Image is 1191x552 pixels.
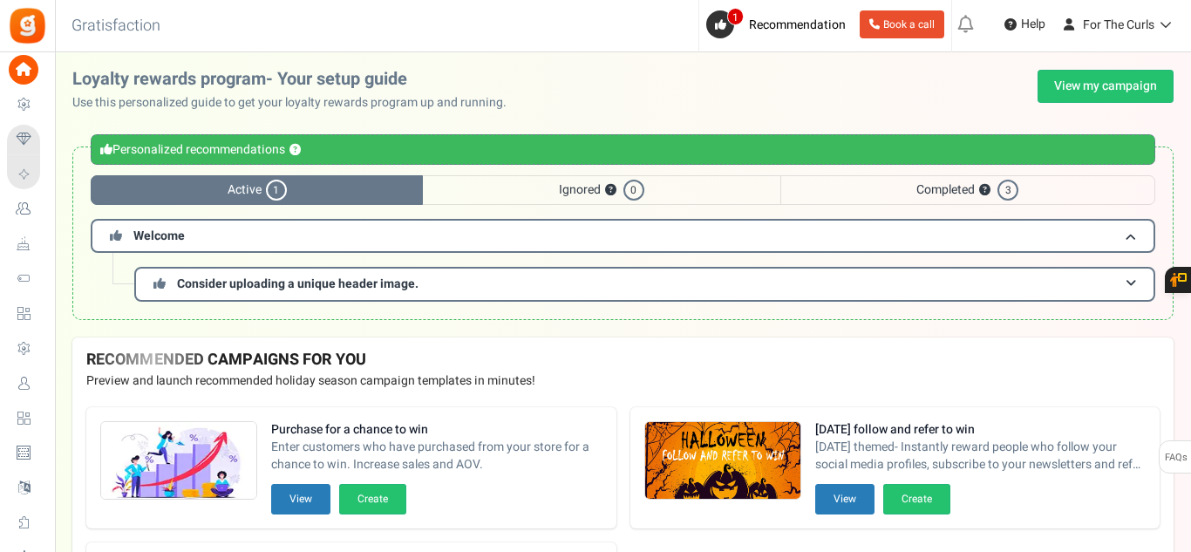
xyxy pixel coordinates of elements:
[727,8,744,25] span: 1
[72,94,521,112] p: Use this personalized guide to get your loyalty rewards program up and running.
[52,9,180,44] h3: Gratisfaction
[883,484,950,515] button: Create
[86,372,1160,390] p: Preview and launch recommended holiday season campaign templates in minutes!
[815,421,1147,439] strong: [DATE] follow and refer to win
[133,227,185,245] span: Welcome
[780,175,1155,205] span: Completed
[979,185,990,196] button: ?
[8,6,47,45] img: Gratisfaction
[645,422,800,501] img: Recommended Campaigns
[815,439,1147,474] span: [DATE] themed- Instantly reward people who follow your social media profiles, subscribe to your n...
[177,275,419,293] span: Consider uploading a unique header image.
[271,484,330,515] button: View
[91,134,1155,165] div: Personalized recommendations
[101,422,256,501] img: Recommended Campaigns
[605,185,616,196] button: ?
[815,484,875,515] button: View
[1164,441,1188,474] span: FAQs
[271,421,602,439] strong: Purchase for a chance to win
[91,175,423,205] span: Active
[623,180,644,201] span: 0
[997,180,1018,201] span: 3
[706,10,853,38] a: 1 Recommendation
[86,351,1160,369] h4: RECOMMENDED CAMPAIGNS FOR YOU
[1083,16,1154,34] span: For The Curls
[423,175,779,205] span: Ignored
[997,10,1052,38] a: Help
[749,16,846,34] span: Recommendation
[289,145,301,156] button: ?
[72,70,521,89] h2: Loyalty rewards program- Your setup guide
[1038,70,1174,103] a: View my campaign
[339,484,406,515] button: Create
[266,180,287,201] span: 1
[271,439,602,474] span: Enter customers who have purchased from your store for a chance to win. Increase sales and AOV.
[1017,16,1045,33] span: Help
[860,10,944,38] a: Book a call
